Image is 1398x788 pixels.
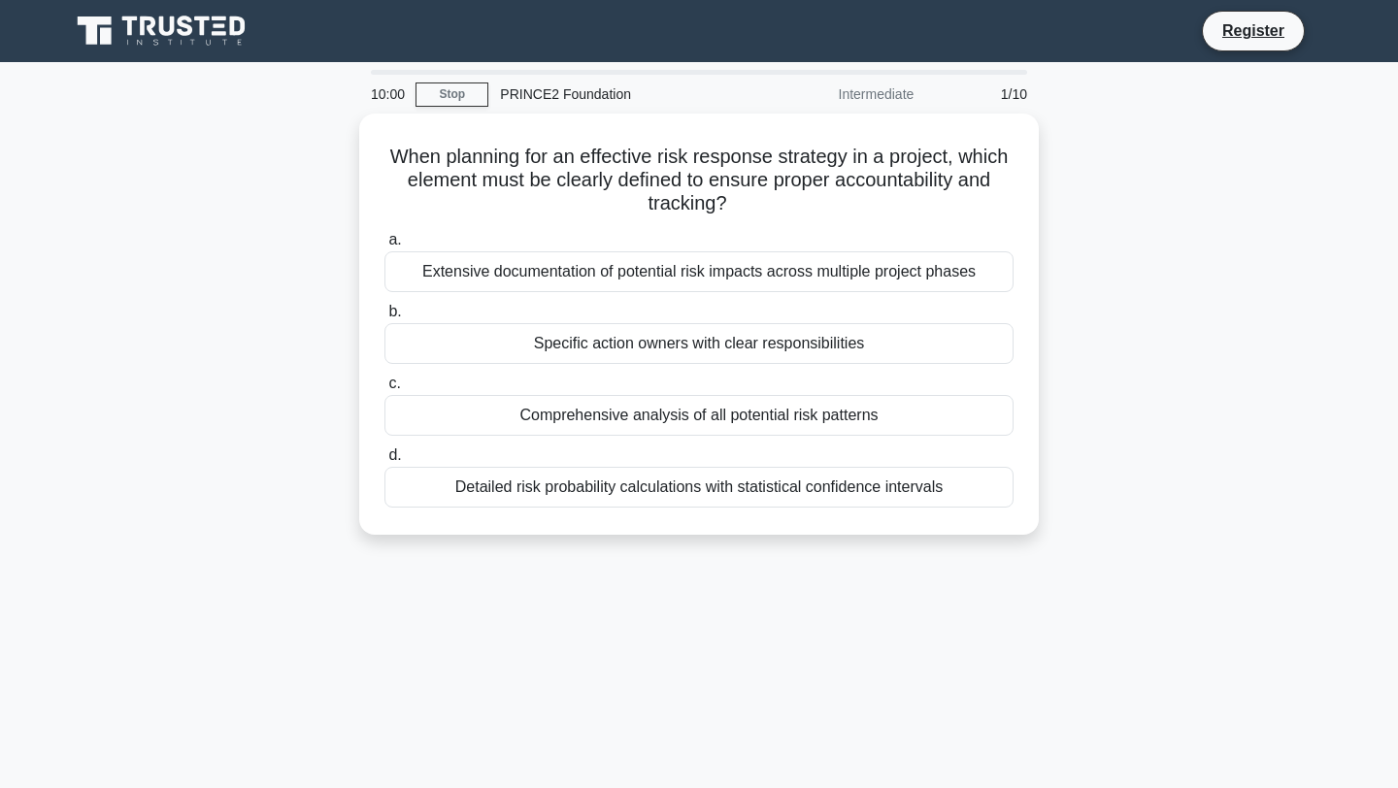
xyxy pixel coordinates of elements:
div: Comprehensive analysis of all potential risk patterns [384,395,1014,436]
a: Stop [416,82,488,107]
span: b. [388,303,401,319]
div: Specific action owners with clear responsibilities [384,323,1014,364]
div: Intermediate [755,75,925,114]
a: Register [1211,18,1296,43]
h5: When planning for an effective risk response strategy in a project, which element must be clearly... [383,145,1015,216]
div: Extensive documentation of potential risk impacts across multiple project phases [384,251,1014,292]
span: d. [388,446,401,463]
span: c. [388,375,400,391]
div: 1/10 [925,75,1039,114]
div: Detailed risk probability calculations with statistical confidence intervals [384,467,1014,508]
div: 10:00 [359,75,416,114]
div: PRINCE2 Foundation [488,75,755,114]
span: a. [388,231,401,247]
